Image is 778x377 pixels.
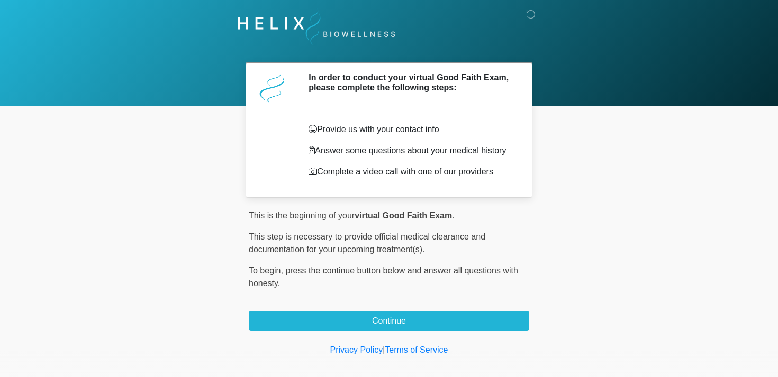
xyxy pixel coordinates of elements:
strong: virtual Good Faith Exam [355,211,452,220]
span: press the continue button below and answer all questions with honesty. [249,266,518,288]
span: This step is necessary to provide official medical clearance and documentation for your upcoming ... [249,232,485,254]
span: This is the beginning of your [249,211,355,220]
a: Privacy Policy [330,345,383,354]
p: Answer some questions about your medical history [309,144,513,157]
a: Terms of Service [385,345,448,354]
p: Provide us with your contact info [309,123,513,136]
span: . [452,211,454,220]
img: Helix Biowellness Logo [238,8,395,45]
button: Continue [249,311,529,331]
a: | [383,345,385,354]
h2: In order to conduct your virtual Good Faith Exam, please complete the following steps: [309,72,513,93]
img: Agent Avatar [257,72,288,104]
p: Complete a video call with one of our providers [309,165,513,178]
span: To begin, [249,266,285,275]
